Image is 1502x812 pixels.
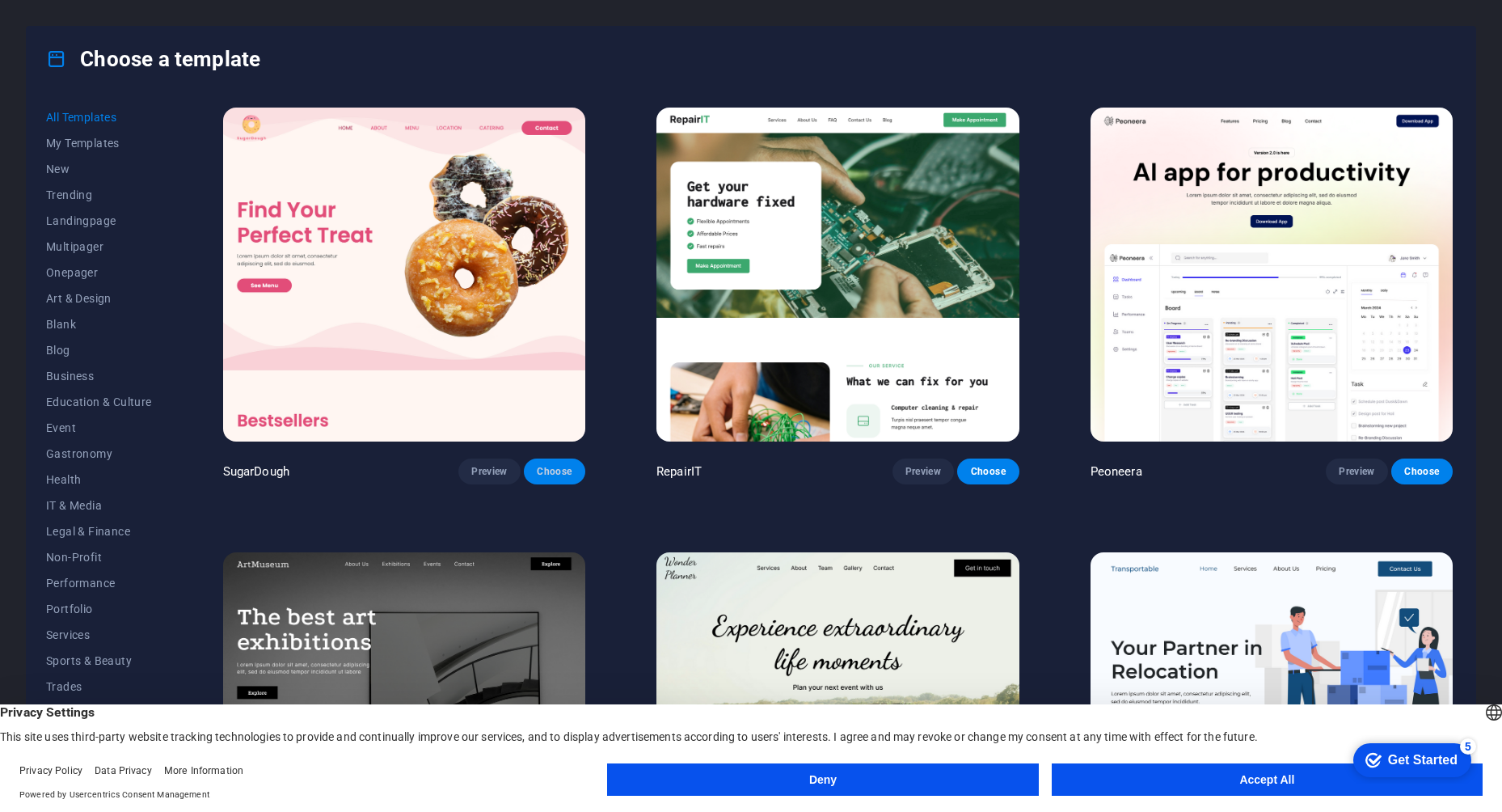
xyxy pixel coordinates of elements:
button: IT & Media [46,493,152,518]
button: Blank [46,311,152,337]
span: Landingpage [46,214,152,227]
span: Multipager [46,240,152,253]
button: Business [46,363,152,389]
span: Preview [471,465,507,478]
span: Health [46,473,152,486]
button: Travel [46,700,152,725]
span: Portfolio [46,603,152,615]
button: Health [46,467,152,493]
span: Blog [46,344,152,357]
span: Onepager [46,266,152,279]
img: RepairIT [656,108,1019,442]
span: Services [46,628,152,641]
h4: Choose a template [46,46,260,72]
span: Choose [537,465,572,478]
button: Trades [46,674,152,700]
span: Blank [46,318,152,331]
span: Choose [1404,465,1440,478]
p: RepairIT [656,463,702,480]
button: Legal & Finance [46,518,152,544]
span: Art & Design [46,292,152,305]
button: Non-Profit [46,544,152,570]
p: SugarDough [223,463,289,480]
span: Event [46,421,152,434]
button: Gastronomy [46,441,152,467]
button: Preview [892,459,954,484]
button: Performance [46,570,152,596]
span: Non-Profit [46,551,152,564]
button: Choose [1391,459,1453,484]
button: Preview [458,459,520,484]
span: All Templates [46,111,152,124]
button: All Templates [46,104,152,130]
span: Business [46,370,152,383]
button: Event [46,415,152,441]
button: Choose [957,459,1019,484]
span: Education & Culture [46,395,152,408]
button: Services [46,622,152,648]
span: Gastronomy [46,447,152,460]
div: Get Started 5 items remaining, 0% complete [13,8,131,42]
button: Education & Culture [46,389,152,415]
button: Preview [1326,459,1387,484]
button: Multipager [46,234,152,260]
button: Blog [46,337,152,363]
button: Sports & Beauty [46,648,152,674]
button: Trending [46,182,152,208]
span: Performance [46,577,152,590]
button: Landingpage [46,208,152,234]
span: My Templates [46,137,152,150]
button: New [46,156,152,182]
button: Portfolio [46,596,152,622]
button: Art & Design [46,285,152,311]
img: Peoneera [1091,108,1453,442]
span: Legal & Finance [46,525,152,538]
div: Get Started [48,18,117,32]
button: My Templates [46,130,152,156]
span: Preview [905,465,941,478]
img: SugarDough [223,108,585,442]
span: Choose [970,465,1006,478]
span: New [46,163,152,176]
p: Peoneera [1091,463,1142,480]
span: Sports & Beauty [46,654,152,667]
button: Choose [524,459,585,484]
button: Onepager [46,260,152,285]
span: Trending [46,188,152,201]
span: Trades [46,680,152,693]
span: IT & Media [46,499,152,512]
span: Preview [1339,465,1374,478]
div: 5 [120,3,136,19]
